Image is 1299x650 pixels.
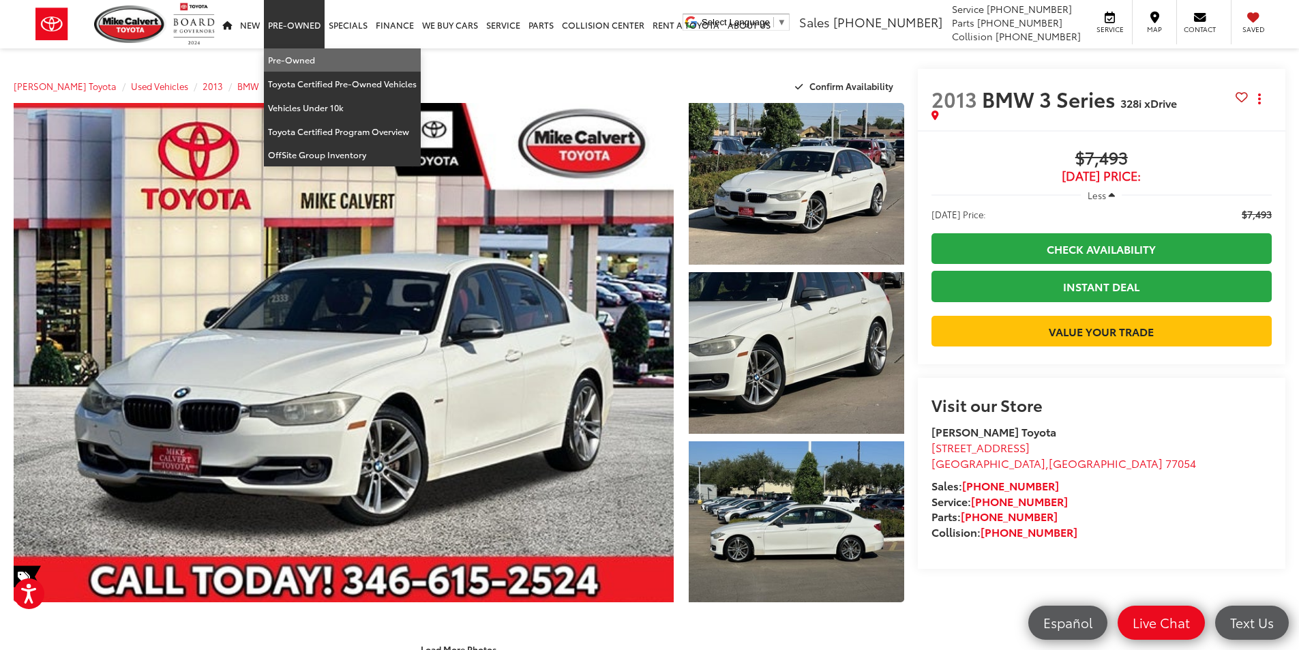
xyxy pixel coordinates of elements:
span: Service [952,2,984,16]
a: [PHONE_NUMBER] [971,493,1068,509]
strong: Sales: [931,477,1059,493]
span: Live Chat [1126,614,1197,631]
span: BMW 3 Series [982,84,1120,113]
img: 2013 BMW 3 Series 328i xDrive [686,101,906,266]
a: [PHONE_NUMBER] [961,508,1058,524]
img: 2013 BMW 3 Series 328i xDrive [7,100,680,605]
a: [PHONE_NUMBER] [962,477,1059,493]
a: Pre-Owned [264,48,421,72]
span: Less [1088,189,1106,201]
span: [GEOGRAPHIC_DATA] [1049,455,1163,471]
span: $7,493 [1242,207,1272,221]
a: Vehicles Under 10k [264,96,421,120]
h2: Visit our Store [931,396,1272,413]
a: Value Your Trade [931,316,1272,346]
span: Parts [952,16,974,29]
button: Less [1081,183,1122,207]
a: [PERSON_NAME] Toyota [14,80,117,92]
span: [PHONE_NUMBER] [833,13,942,31]
button: Actions [1248,87,1272,110]
a: Expand Photo 1 [689,103,904,265]
span: Sales [799,13,830,31]
span: [DATE] Price: [931,169,1272,183]
img: 2013 BMW 3 Series 328i xDrive [686,439,906,604]
a: Used Vehicles [131,80,188,92]
span: Collision [952,29,993,43]
span: 2013 [931,84,977,113]
img: 2013 BMW 3 Series 328i xDrive [686,271,906,435]
strong: Collision: [931,524,1077,540]
span: $7,493 [931,149,1272,169]
a: [PHONE_NUMBER] [981,524,1077,540]
a: Español [1028,606,1107,640]
a: Toyota Certified Pre-Owned Vehicles [264,72,421,96]
span: [PHONE_NUMBER] [987,2,1072,16]
a: Expand Photo 0 [14,103,674,602]
span: [PHONE_NUMBER] [996,29,1081,43]
span: [STREET_ADDRESS] [931,439,1030,455]
span: Special [14,565,41,587]
a: Toyota Certified Program Overview [264,120,421,144]
span: [DATE] Price: [931,207,986,221]
span: 77054 [1165,455,1196,471]
a: BMW [237,80,259,92]
span: [PHONE_NUMBER] [977,16,1062,29]
a: Live Chat [1118,606,1205,640]
span: Map [1139,25,1169,34]
a: Expand Photo 3 [689,441,904,603]
span: Español [1036,614,1099,631]
a: 2013 [203,80,223,92]
a: Expand Photo 2 [689,272,904,434]
a: Text Us [1215,606,1289,640]
span: 328i xDrive [1120,95,1177,110]
span: Text Us [1223,614,1281,631]
span: , [931,455,1196,471]
span: [GEOGRAPHIC_DATA] [931,455,1045,471]
button: Confirm Availability [788,74,904,98]
span: Service [1094,25,1125,34]
strong: Service: [931,493,1068,509]
strong: Parts: [931,508,1058,524]
strong: [PERSON_NAME] Toyota [931,424,1056,439]
span: Saved [1238,25,1268,34]
span: dropdown dots [1258,93,1261,104]
a: OffSite Group Inventory [264,143,421,166]
a: Instant Deal [931,271,1272,301]
a: [STREET_ADDRESS] [GEOGRAPHIC_DATA],[GEOGRAPHIC_DATA] 77054 [931,439,1196,471]
span: Confirm Availability [809,80,893,92]
span: Contact [1184,25,1216,34]
img: Mike Calvert Toyota [94,5,166,43]
a: Check Availability [931,233,1272,264]
span: ▼ [777,17,786,27]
